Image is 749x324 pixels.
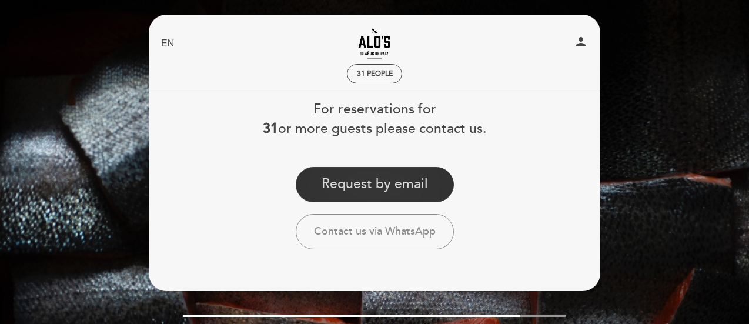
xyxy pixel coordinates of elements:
span: 31 people [357,69,393,78]
button: person [574,35,588,53]
button: Contact us via WhatsApp [296,214,454,249]
a: Alo's [301,28,448,60]
button: Request by email [296,167,454,202]
div: For reservations for or more guests please contact us. [148,100,601,139]
b: 31 [263,121,278,137]
i: person [574,35,588,49]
